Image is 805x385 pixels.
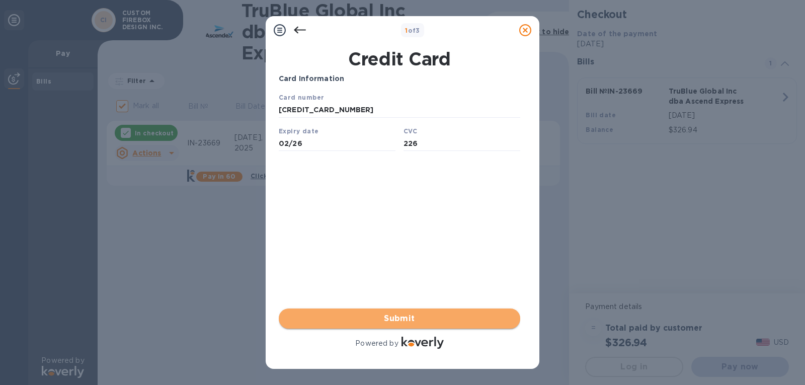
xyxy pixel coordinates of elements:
[275,48,524,69] h1: Credit Card
[405,27,408,34] span: 1
[287,313,512,325] span: Submit
[401,337,444,349] img: Logo
[355,338,398,349] p: Powered by
[279,74,344,83] b: Card Information
[279,309,520,329] button: Submit
[279,92,520,154] iframe: Your browser does not support iframes
[405,27,420,34] b: of 3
